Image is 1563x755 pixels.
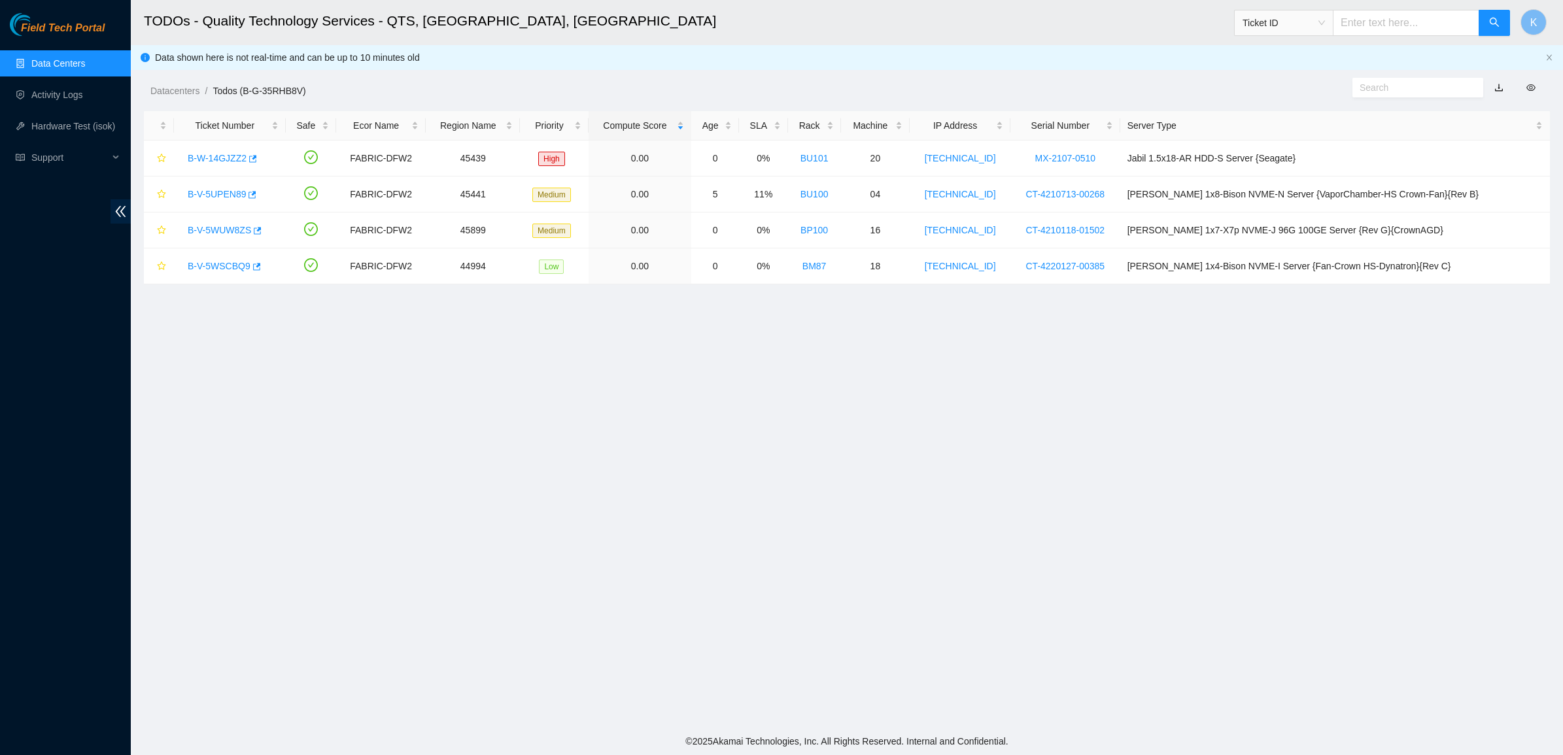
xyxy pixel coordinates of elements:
[151,184,167,205] button: star
[739,176,788,212] td: 11%
[800,153,829,163] a: BU101
[1520,9,1547,35] button: K
[304,258,318,272] span: check-circle
[1489,17,1500,29] span: search
[1494,82,1503,93] a: download
[31,121,115,131] a: Hardware Test (isok)
[157,261,166,272] span: star
[1360,80,1466,95] input: Search
[10,13,66,36] img: Akamai Technologies
[188,225,251,235] a: B-V-5WUW8ZS
[157,190,166,200] span: star
[21,22,105,35] span: Field Tech Portal
[1026,225,1105,235] a: CT-4210118-01502
[691,212,739,248] td: 0
[304,150,318,164] span: check-circle
[841,141,910,176] td: 20
[539,260,564,274] span: Low
[1120,176,1550,212] td: [PERSON_NAME] 1x8-Bison NVME-N Server {VaporChamber-HS Crown-Fan}{Rev B}
[151,148,167,169] button: star
[157,226,166,236] span: star
[800,225,828,235] a: BP100
[188,261,250,271] a: B-V-5WSCBQ9
[538,152,565,166] span: High
[925,153,996,163] a: [TECHNICAL_ID]
[589,248,692,284] td: 0.00
[589,212,692,248] td: 0.00
[10,24,105,41] a: Akamai TechnologiesField Tech Portal
[925,225,996,235] a: [TECHNICAL_ID]
[31,144,109,171] span: Support
[1485,77,1513,98] button: download
[151,256,167,277] button: star
[157,154,166,164] span: star
[1545,54,1553,61] span: close
[213,86,305,96] a: Todos (B-G-35RHB8V)
[151,220,167,241] button: star
[1035,153,1096,163] a: MX-2107-0510
[336,176,426,212] td: FABRIC-DFW2
[841,248,910,284] td: 18
[691,248,739,284] td: 0
[336,212,426,248] td: FABRIC-DFW2
[336,141,426,176] td: FABRIC-DFW2
[205,86,207,96] span: /
[925,261,996,271] a: [TECHNICAL_ID]
[16,153,25,162] span: read
[691,141,739,176] td: 0
[739,141,788,176] td: 0%
[304,222,318,236] span: check-circle
[188,189,246,199] a: B-V-5UPEN89
[1026,261,1105,271] a: CT-4220127-00385
[426,176,520,212] td: 45441
[841,176,910,212] td: 04
[131,728,1563,755] footer: © 2025 Akamai Technologies, Inc. All Rights Reserved. Internal and Confidential.
[188,153,247,163] a: B-W-14GJZZ2
[150,86,199,96] a: Datacenters
[336,248,426,284] td: FABRIC-DFW2
[739,212,788,248] td: 0%
[925,189,996,199] a: [TECHNICAL_ID]
[426,141,520,176] td: 45439
[1120,212,1550,248] td: [PERSON_NAME] 1x7-X7p NVME-J 96G 100GE Server {Rev G}{CrownAGD}
[304,186,318,200] span: check-circle
[841,212,910,248] td: 16
[589,141,692,176] td: 0.00
[31,58,85,69] a: Data Centers
[426,248,520,284] td: 44994
[739,248,788,284] td: 0%
[1026,189,1105,199] a: CT-4210713-00268
[1120,248,1550,284] td: [PERSON_NAME] 1x4-Bison NVME-I Server {Fan-Crown HS-Dynatron}{Rev C}
[800,189,829,199] a: BU100
[589,176,692,212] td: 0.00
[1243,13,1325,33] span: Ticket ID
[1333,10,1479,36] input: Enter text here...
[1120,141,1550,176] td: Jabil 1.5x18-AR HDD-S Server {Seagate}
[426,212,520,248] td: 45899
[111,199,131,224] span: double-left
[31,90,83,100] a: Activity Logs
[1545,54,1553,62] button: close
[1479,10,1510,36] button: search
[532,188,571,202] span: Medium
[691,176,739,212] td: 5
[802,261,827,271] a: BM87
[1530,14,1537,31] span: K
[1526,83,1536,92] span: eye
[532,224,571,238] span: Medium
